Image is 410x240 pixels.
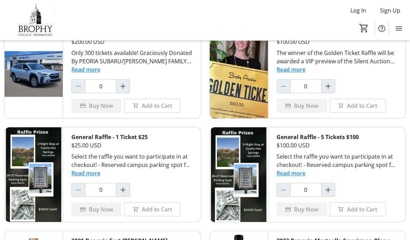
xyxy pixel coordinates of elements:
[380,6,400,15] span: Sign Up
[210,24,268,118] img: Golden Ticket
[350,6,366,15] span: Log In
[322,183,335,197] button: Increment by one
[375,22,389,35] button: Help
[71,49,192,65] div: Only 300 tickets available! Graciously Donated By PEORIA SUBARU/[PERSON_NAME] FAMILY - Your Great...
[277,152,397,169] div: Select the raffle you want to participate in at checkout! - Reserved campus parking spot for the ...
[71,169,100,177] button: Read more
[71,38,192,46] div: $200.00 USD
[71,152,192,169] div: Select the raffle you want to participate in at checkout! - Reserved campus parking spot for the ...
[290,183,322,197] input: General Raffle - 5 Tickets $100 Quantity
[5,127,63,222] img: General Raffle - 1 Ticket $25
[277,169,305,177] button: Read more
[374,5,406,16] button: Sign Up
[358,22,370,34] button: Cart
[392,22,406,35] button: Menu
[85,183,116,197] input: General Raffle - 1 Ticket $25 Quantity
[345,5,372,16] button: Log In
[290,79,322,93] input: Golden Ticket Quantity
[322,80,335,93] button: Increment by one
[210,127,268,222] img: General Raffle - 5 Tickets $100
[85,79,116,93] input: Vehicle Raffle - 2025 Subaru Outback Quantity
[277,38,397,46] div: $100.00 USD
[71,65,100,74] button: Read more
[4,3,66,38] img: Brophy College Preparatory 's Logo
[277,65,305,74] button: Read more
[116,183,130,197] button: Increment by one
[71,141,192,150] div: $25.00 USD
[277,133,397,141] div: General Raffle - 5 Tickets $100
[71,133,192,141] div: General Raffle - 1 Ticket $25
[277,49,397,65] div: The winner of the Golden Ticket Raffle will be awarded a VIP preview of the Silent Auction prior ...
[5,24,63,118] img: Vehicle Raffle - 2025 Subaru Outback
[116,80,130,93] button: Increment by one
[277,141,397,150] div: $100.00 USD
